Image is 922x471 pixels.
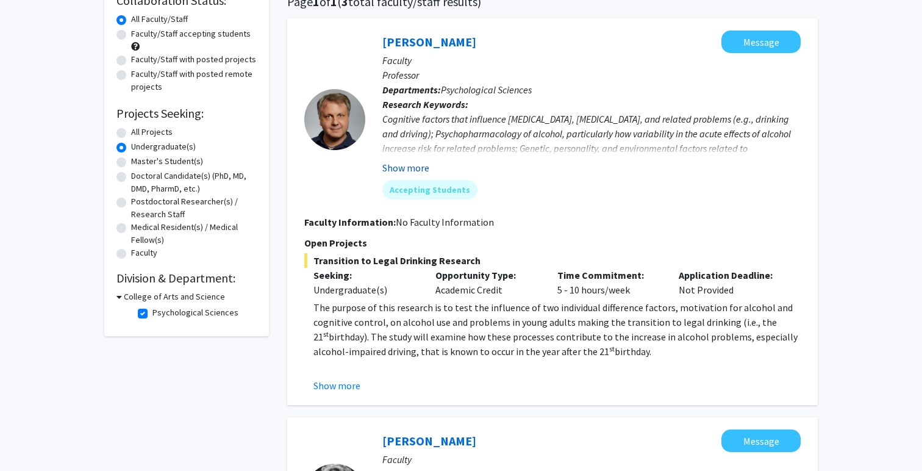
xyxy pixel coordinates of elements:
[721,430,801,452] button: Message Nicholas Gaspelin
[382,180,477,200] mat-chip: Accepting Students
[435,268,539,282] p: Opportunity Type:
[313,378,360,393] button: Show more
[124,290,225,303] h3: College of Arts and Science
[670,268,792,297] div: Not Provided
[131,53,256,66] label: Faculty/Staff with posted projects
[396,216,494,228] span: No Faculty Information
[131,195,257,221] label: Postdoctoral Researcher(s) / Research Staff
[382,160,429,175] button: Show more
[679,268,782,282] p: Application Deadline:
[131,68,257,93] label: Faculty/Staff with posted remote projects
[441,84,532,96] span: Psychological Sciences
[313,301,793,343] span: The purpose of this research is to test the influence of two individual difference factors, motiv...
[609,344,615,353] sup: st
[116,106,257,121] h2: Projects Seeking:
[615,345,651,358] span: birthday.
[116,271,257,286] h2: Division & Department:
[313,282,417,297] div: Undergraduate(s)
[426,268,548,297] div: Academic Credit
[131,155,203,168] label: Master's Student(s)
[382,98,468,110] b: Research Keywords:
[721,31,801,53] button: Message Denis McCarthy
[323,329,329,339] sup: st
[131,140,196,153] label: Undergraduate(s)
[131,246,157,259] label: Faculty
[131,221,257,246] label: Medical Resident(s) / Medical Fellow(s)
[382,34,476,49] a: [PERSON_NAME]
[382,433,476,448] a: [PERSON_NAME]
[9,416,52,462] iframe: Chat
[313,331,798,358] span: birthday). The study will examine how these processes contribute to the increase in alcohol probl...
[131,170,257,195] label: Doctoral Candidate(s) (PhD, MD, DMD, PharmD, etc.)
[152,306,238,319] label: Psychological Sciences
[304,216,396,228] b: Faculty Information:
[313,268,417,282] p: Seeking:
[131,27,251,40] label: Faculty/Staff accepting students
[382,84,441,96] b: Departments:
[382,68,801,82] p: Professor
[557,268,661,282] p: Time Commitment:
[131,13,188,26] label: All Faculty/Staff
[304,235,801,250] p: Open Projects
[131,126,173,138] label: All Projects
[382,53,801,68] p: Faculty
[548,268,670,297] div: 5 - 10 hours/week
[382,112,801,170] div: Cognitive factors that influence [MEDICAL_DATA], [MEDICAL_DATA], and related problems (e.g., drin...
[304,253,801,268] span: Transition to Legal Drinking Research
[382,452,801,467] p: Faculty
